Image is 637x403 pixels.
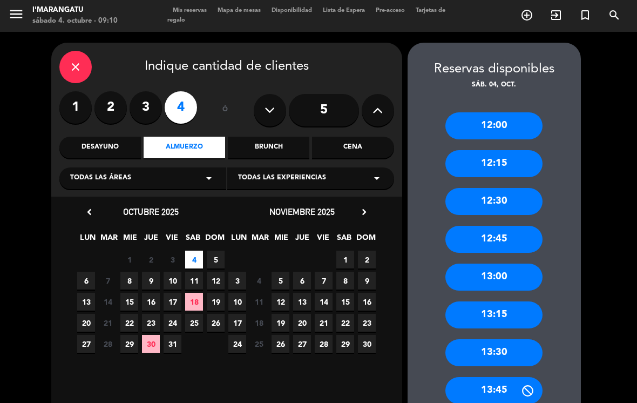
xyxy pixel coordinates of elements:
[445,112,543,139] div: 12:00
[269,206,335,217] span: noviembre 2025
[370,8,410,14] span: Pre-acceso
[445,264,543,291] div: 13:00
[250,335,268,353] span: 25
[207,251,225,268] span: 5
[142,293,160,311] span: 16
[272,293,289,311] span: 12
[165,91,197,124] label: 4
[164,272,181,290] span: 10
[408,80,581,91] div: sáb. 04, oct.
[185,251,203,268] span: 4
[266,8,317,14] span: Disponibilidad
[356,231,374,249] span: DOM
[293,272,311,290] span: 6
[272,314,289,332] span: 19
[336,293,354,311] span: 15
[84,206,95,218] i: chevron_left
[336,314,354,332] span: 22
[272,272,289,290] span: 5
[445,188,543,215] div: 12:30
[230,231,248,249] span: LUN
[185,272,203,290] span: 11
[512,6,541,24] span: RESERVAR MESA
[336,335,354,353] span: 29
[130,91,162,124] label: 3
[445,150,543,177] div: 12:15
[250,314,268,332] span: 18
[207,314,225,332] span: 26
[314,231,332,249] span: VIE
[312,137,394,158] div: Cena
[167,8,212,14] span: Mis reservas
[315,272,333,290] span: 7
[251,231,269,249] span: MAR
[208,91,243,129] div: ó
[77,335,95,353] span: 27
[317,8,370,14] span: Lista de Espera
[77,314,95,332] span: 20
[315,314,333,332] span: 21
[212,8,266,14] span: Mapa de mesas
[185,314,203,332] span: 25
[608,9,621,22] i: search
[32,5,118,16] div: I'marangatu
[358,272,376,290] span: 9
[120,335,138,353] span: 29
[445,226,543,253] div: 12:45
[142,231,160,249] span: JUE
[163,231,181,249] span: VIE
[250,293,268,311] span: 11
[571,6,600,24] span: Reserva especial
[164,314,181,332] span: 24
[335,231,353,249] span: SAB
[358,293,376,311] span: 16
[238,173,326,184] span: Todas las experiencias
[358,314,376,332] span: 23
[77,293,95,311] span: 13
[541,6,571,24] span: WALK IN
[520,9,533,22] i: add_circle_outline
[164,293,181,311] span: 17
[293,335,311,353] span: 27
[358,251,376,268] span: 2
[207,293,225,311] span: 19
[99,335,117,353] span: 28
[123,206,179,217] span: octubre 2025
[370,172,383,185] i: arrow_drop_down
[207,272,225,290] span: 12
[293,293,311,311] span: 13
[272,231,290,249] span: MIE
[228,293,246,311] span: 10
[445,301,543,328] div: 13:15
[184,231,202,249] span: SAB
[70,173,131,184] span: Todas las áreas
[120,272,138,290] span: 8
[358,206,370,218] i: chevron_right
[100,231,118,249] span: MAR
[99,314,117,332] span: 21
[94,91,127,124] label: 2
[336,272,354,290] span: 8
[164,335,181,353] span: 31
[228,335,246,353] span: 24
[77,272,95,290] span: 6
[445,339,543,366] div: 13:30
[550,9,563,22] i: exit_to_app
[228,272,246,290] span: 3
[293,231,311,249] span: JUE
[579,9,592,22] i: turned_in_not
[120,251,138,268] span: 1
[315,335,333,353] span: 28
[202,172,215,185] i: arrow_drop_down
[59,51,394,83] div: Indique cantidad de clientes
[8,6,24,22] i: menu
[120,314,138,332] span: 22
[69,61,82,73] i: close
[32,16,118,26] div: sábado 4. octubre - 09:10
[228,314,246,332] span: 17
[142,335,160,353] span: 30
[228,137,309,158] div: Brunch
[250,272,268,290] span: 4
[293,314,311,332] span: 20
[142,251,160,268] span: 2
